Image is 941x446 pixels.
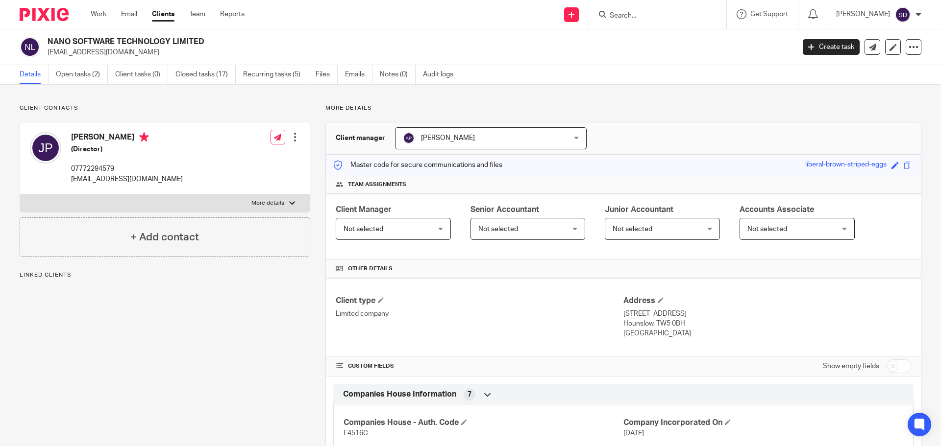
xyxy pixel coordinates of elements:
a: Details [20,65,49,84]
p: [EMAIL_ADDRESS][DOMAIN_NAME] [71,174,183,184]
p: Hounslow, TW5 0BH [623,319,911,329]
span: Client Manager [336,206,392,213]
h4: [PERSON_NAME] [71,132,183,144]
span: Not selected [747,226,787,233]
h4: Company Incorporated On [623,418,903,428]
span: Other details [348,265,393,273]
span: Not selected [613,226,652,233]
p: [STREET_ADDRESS] [623,309,911,319]
input: Search [609,12,697,21]
p: Linked clients [20,271,310,279]
img: svg%3E [895,7,911,23]
a: Notes (0) [380,65,416,84]
a: Closed tasks (17) [175,65,236,84]
span: 7 [468,390,471,399]
span: Senior Accountant [470,206,539,213]
img: Pixie [20,8,69,21]
a: Work [91,9,106,19]
p: [EMAIL_ADDRESS][DOMAIN_NAME] [48,47,788,57]
h4: Client type [336,296,623,306]
a: Open tasks (2) [56,65,108,84]
a: Client tasks (0) [115,65,168,84]
p: Master code for secure communications and files [333,160,502,170]
a: Team [189,9,205,19]
p: More details [325,104,921,112]
h2: NANO SOFTWARE TECHNOLOGY LIMITED [48,37,640,47]
span: Not selected [478,226,518,233]
p: 07772294579 [71,164,183,174]
label: Show empty fields [823,361,879,371]
h4: Companies House - Auth. Code [344,418,623,428]
span: Not selected [344,226,383,233]
i: Primary [139,132,149,142]
span: Junior Accountant [605,206,673,213]
a: Create task [803,39,860,55]
h4: CUSTOM FIELDS [336,362,623,370]
span: [DATE] [623,430,644,437]
span: F4516C [344,430,368,437]
a: Files [316,65,338,84]
p: More details [251,199,284,207]
h4: Address [623,296,911,306]
p: Limited company [336,309,623,319]
p: [GEOGRAPHIC_DATA] [623,329,911,338]
span: Get Support [750,11,788,18]
a: Emails [345,65,372,84]
span: Team assignments [348,181,406,188]
a: Clients [152,9,174,19]
h3: Client manager [336,133,385,143]
a: Recurring tasks (5) [243,65,308,84]
div: liberal-brown-striped-eggs [805,160,887,171]
p: [PERSON_NAME] [836,9,890,19]
img: svg%3E [20,37,40,57]
span: Accounts Associate [740,206,814,213]
h4: + Add contact [130,230,199,245]
img: svg%3E [403,132,415,144]
img: svg%3E [30,132,61,164]
a: Email [121,9,137,19]
span: [PERSON_NAME] [421,135,475,141]
span: Companies House Information [343,389,456,399]
a: Reports [220,9,245,19]
p: Client contacts [20,104,310,112]
a: Audit logs [423,65,461,84]
h5: (Director) [71,144,183,154]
